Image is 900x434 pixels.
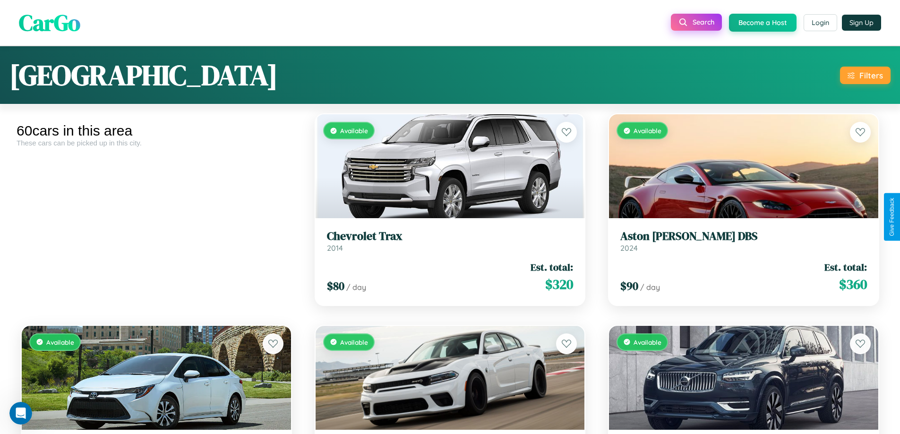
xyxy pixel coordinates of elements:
[804,14,837,31] button: Login
[9,402,32,425] iframe: Intercom live chat
[327,230,574,253] a: Chevrolet Trax2014
[346,282,366,292] span: / day
[19,7,80,38] span: CarGo
[859,70,883,80] div: Filters
[17,139,296,147] div: These cars can be picked up in this city.
[9,56,278,94] h1: [GEOGRAPHIC_DATA]
[340,127,368,135] span: Available
[634,127,661,135] span: Available
[620,278,638,294] span: $ 90
[840,67,891,84] button: Filters
[17,123,296,139] div: 60 cars in this area
[46,338,74,346] span: Available
[340,338,368,346] span: Available
[327,278,344,294] span: $ 80
[824,260,867,274] span: Est. total:
[545,275,573,294] span: $ 320
[671,14,722,31] button: Search
[531,260,573,274] span: Est. total:
[693,18,714,26] span: Search
[729,14,797,32] button: Become a Host
[327,243,343,253] span: 2014
[634,338,661,346] span: Available
[620,230,867,243] h3: Aston [PERSON_NAME] DBS
[839,275,867,294] span: $ 360
[620,230,867,253] a: Aston [PERSON_NAME] DBS2024
[620,243,638,253] span: 2024
[640,282,660,292] span: / day
[889,198,895,236] div: Give Feedback
[842,15,881,31] button: Sign Up
[327,230,574,243] h3: Chevrolet Trax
